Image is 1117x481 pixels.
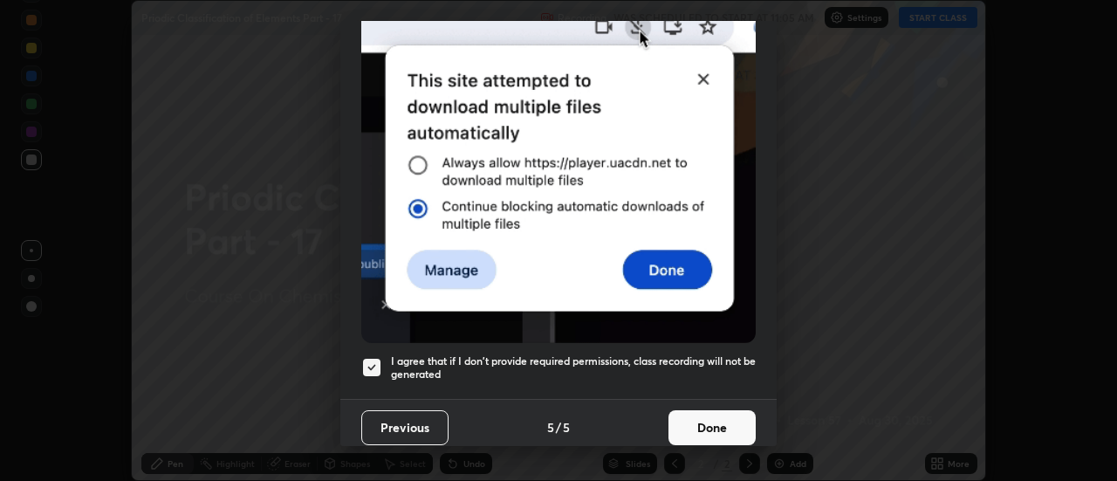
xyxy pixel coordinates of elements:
h4: 5 [563,418,570,436]
button: Previous [361,410,449,445]
h4: 5 [547,418,554,436]
button: Done [668,410,756,445]
h4: / [556,418,561,436]
h5: I agree that if I don't provide required permissions, class recording will not be generated [391,354,756,381]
